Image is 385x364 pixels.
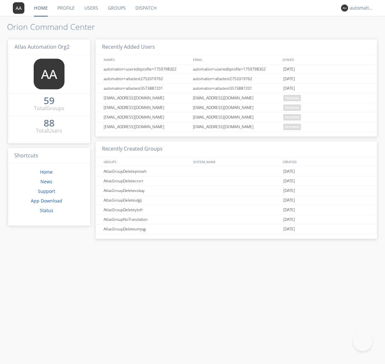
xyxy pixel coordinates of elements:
img: 373638.png [34,59,64,89]
a: Status [40,207,53,213]
img: 373638.png [13,2,24,14]
span: [DATE] [283,224,295,234]
div: AtlasGroupDeleteumjqg [102,224,191,234]
div: [EMAIL_ADDRESS][DOMAIN_NAME] [191,103,282,112]
span: pending [283,95,301,101]
span: pending [283,104,301,111]
span: [DATE] [283,186,295,195]
a: [EMAIL_ADDRESS][DOMAIN_NAME][EMAIL_ADDRESS][DOMAIN_NAME]pending [96,112,377,122]
a: 59 [44,97,55,105]
a: [EMAIL_ADDRESS][DOMAIN_NAME][EMAIL_ADDRESS][DOMAIN_NAME]pending [96,93,377,103]
a: Support [38,188,55,194]
span: [DATE] [283,176,295,186]
a: 88 [44,120,55,127]
div: automation+atlastest3573887201 [191,84,282,93]
div: AtlasGroupDeleteulgij [102,195,191,205]
a: [EMAIL_ADDRESS][DOMAIN_NAME][EMAIL_ADDRESS][DOMAIN_NAME]pending [96,103,377,112]
div: EMAIL [192,55,281,64]
a: AtlasGroupDeleteulgij[DATE] [96,195,377,205]
div: [EMAIL_ADDRESS][DOMAIN_NAME] [102,112,191,122]
a: Home [40,169,53,175]
div: GROUPS [102,157,190,166]
span: Atlas Automation Org2 [14,43,70,50]
div: automation+atlastest2753319762 [102,74,191,83]
div: NAMES [102,55,190,64]
a: [EMAIL_ADDRESS][DOMAIN_NAME][EMAIL_ADDRESS][DOMAIN_NAME]pending [96,122,377,132]
h3: Recently Added Users [96,39,377,55]
div: AtlasGroupDeletevsbay [102,186,191,195]
div: Total Users [36,127,62,135]
a: News [40,178,52,185]
div: JOINED [281,55,371,64]
div: AtlasGroupNoTranslation [102,215,191,224]
div: [EMAIL_ADDRESS][DOMAIN_NAME] [102,122,191,131]
iframe: Toggle Customer Support [353,332,372,351]
a: AtlasGroupDeletevsbay[DATE] [96,186,377,195]
a: AtlasGroupNoTranslation[DATE] [96,215,377,224]
span: [DATE] [283,205,295,215]
span: pending [283,124,301,130]
a: automation+atlastest2753319762automation+atlastest2753319762[DATE] [96,74,377,84]
div: AtlasGroupDeletecrvrr [102,176,191,186]
div: [EMAIL_ADDRESS][DOMAIN_NAME] [102,93,191,103]
div: automation+usereditprofile+1759798302 [102,64,191,74]
div: Total Groups [34,105,64,112]
div: [EMAIL_ADDRESS][DOMAIN_NAME] [102,103,191,112]
div: automation+atlastest2753319762 [191,74,282,83]
span: [DATE] [283,215,295,224]
span: [DATE] [283,64,295,74]
h3: Recently Created Groups [96,141,377,157]
div: AtlasGroupDeleteytofr [102,205,191,214]
a: AtlasGroupDeletepnowh[DATE] [96,167,377,176]
div: automation+usereditprofile+1759798302 [191,64,282,74]
div: automation+atlastest3573887201 [102,84,191,93]
a: AtlasGroupDeleteumjqg[DATE] [96,224,377,234]
span: [DATE] [283,167,295,176]
div: CREATED [281,157,371,166]
div: SYSTEM_NAME [192,157,281,166]
a: AtlasGroupDeleteytofr[DATE] [96,205,377,215]
span: pending [283,114,301,120]
a: automation+usereditprofile+1759798302automation+usereditprofile+1759798302[DATE] [96,64,377,74]
div: [EMAIL_ADDRESS][DOMAIN_NAME] [191,122,282,131]
img: 373638.png [341,4,348,12]
a: automation+atlastest3573887201automation+atlastest3573887201[DATE] [96,84,377,93]
div: [EMAIL_ADDRESS][DOMAIN_NAME] [191,93,282,103]
div: AtlasGroupDeletepnowh [102,167,191,176]
div: [EMAIL_ADDRESS][DOMAIN_NAME] [191,112,282,122]
h3: Shortcuts [8,148,90,164]
span: [DATE] [283,84,295,93]
a: AtlasGroupDeletecrvrr[DATE] [96,176,377,186]
div: automation+atlas0020+org2 [350,5,374,11]
a: App Download [31,198,62,204]
span: [DATE] [283,74,295,84]
div: 59 [44,97,55,104]
div: 88 [44,120,55,126]
span: [DATE] [283,195,295,205]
